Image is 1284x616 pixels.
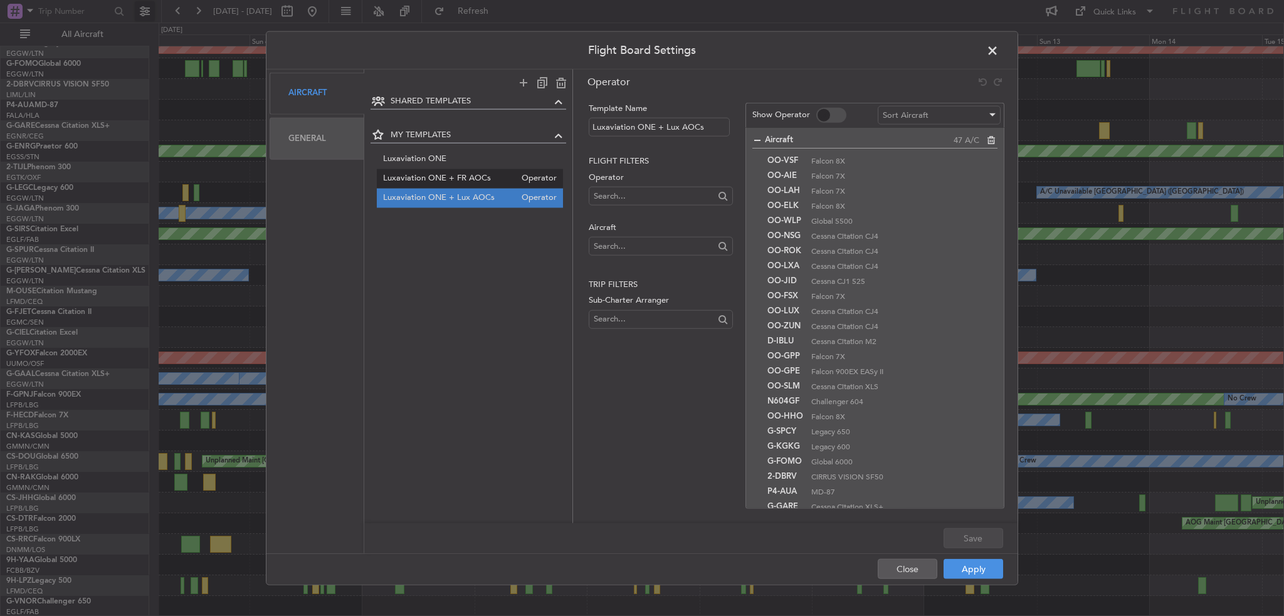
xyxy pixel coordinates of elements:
[767,469,805,484] span: 2-DBRV
[515,192,557,205] span: Operator
[767,333,805,348] span: D-IBLU
[767,258,805,273] span: OO-LXA
[811,170,986,181] span: Falcon 7X
[587,75,630,88] span: Operator
[811,501,986,512] span: Cessna Citation XLS+
[589,221,732,234] label: Aircraft
[767,303,805,318] span: OO-LUX
[767,439,805,454] span: G-KGKG
[767,183,805,198] span: OO-LAH
[589,295,732,307] label: Sub-Charter Arranger
[383,172,516,185] span: Luxaviation ONE + FR AOCs
[391,95,552,107] span: SHARED TEMPLATES
[767,243,805,258] span: OO-ROK
[515,172,557,185] span: Operator
[811,290,986,301] span: Falcon 7X
[811,410,986,422] span: Falcon 8X
[270,117,364,159] div: General
[589,278,732,291] h2: Trip filters
[811,395,986,407] span: Challenger 604
[767,484,805,499] span: P4-AUA
[767,363,805,378] span: OO-GPE
[270,72,364,114] div: Aircraft
[767,499,805,514] span: G-GARE
[767,378,805,394] span: OO-SLM
[811,305,986,316] span: Cessna Citation CJ4
[811,441,986,452] span: Legacy 600
[811,380,986,392] span: Cessna Citation XLS
[811,260,986,271] span: Cessna Citation CJ4
[589,102,732,115] label: Template Name
[811,320,986,331] span: Cessna Citation CJ4
[811,425,986,437] span: Legacy 650
[878,559,937,579] button: Close
[767,424,805,439] span: G-SPCY
[767,454,805,469] span: G-FOMO
[767,213,805,228] span: OO-WLP
[589,171,732,184] label: Operator
[767,409,805,424] span: OO-HHO
[589,155,732,168] h2: Flight filters
[811,215,986,226] span: Global 5500
[811,365,986,377] span: Falcon 900EX EASy II
[383,153,557,166] span: Luxaviation ONE
[954,134,979,147] span: 47 A/C
[811,456,986,467] span: Global 6000
[811,155,986,166] span: Falcon 8X
[811,486,986,497] span: MD-87
[266,31,1018,69] header: Flight Board Settings
[767,394,805,409] span: N604GF
[594,186,713,205] input: Search...
[811,275,986,286] span: Cessna CJ1 525
[767,348,805,363] span: OO-GPP
[391,129,552,142] span: MY TEMPLATES
[811,245,986,256] span: Cessna Citation CJ4
[752,109,810,122] label: Show Operator
[767,288,805,303] span: OO-FSX
[767,153,805,168] span: OO-VSF
[594,310,713,328] input: Search...
[811,200,986,211] span: Falcon 8X
[883,110,929,121] span: Sort Aircraft
[811,230,986,241] span: Cessna Citation CJ4
[811,350,986,362] span: Falcon 7X
[765,133,954,146] span: Aircraft
[767,198,805,213] span: OO-ELK
[944,559,1003,579] button: Apply
[383,192,516,205] span: Luxaviation ONE + Lux AOCs
[767,318,805,333] span: OO-ZUN
[767,273,805,288] span: OO-JID
[811,185,986,196] span: Falcon 7X
[594,236,713,255] input: Search...
[811,335,986,347] span: Cessna Citation M2
[811,471,986,482] span: CIRRUS VISION SF50
[767,168,805,183] span: OO-AIE
[767,228,805,243] span: OO-NSG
